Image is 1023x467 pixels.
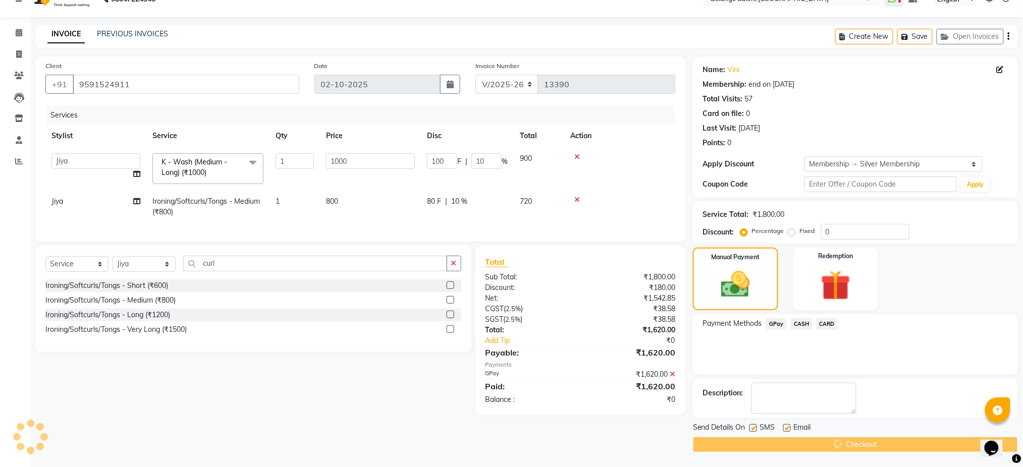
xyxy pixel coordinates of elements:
div: Discount: [478,282,580,293]
span: 2.5% [506,305,521,313]
th: Stylist [45,125,146,147]
span: SMS [760,422,775,435]
div: Discount: [703,227,734,238]
span: 1 [276,197,280,206]
button: Open Invoices [937,29,1004,44]
div: ₹1,620.00 [580,325,683,335]
label: Date [314,62,328,71]
div: ₹1,620.00 [580,346,683,359]
span: F [457,156,461,167]
th: Disc [421,125,514,147]
div: ₹1,620.00 [580,369,683,380]
div: 0 [728,138,732,148]
span: CGST [486,304,504,313]
input: Search or Scan [183,256,447,271]
label: Client [45,62,62,71]
th: Price [320,125,421,147]
div: GPay [478,369,580,380]
div: Last Visit: [703,123,737,134]
div: ( ) [478,304,580,314]
span: K - Wash (Medium - Long) (₹1000) [161,157,227,177]
div: Coupon Code [703,179,804,190]
div: Services [46,106,683,125]
div: Membership: [703,79,747,90]
span: SGST [486,315,504,324]
div: [DATE] [739,123,761,134]
button: Create New [835,29,893,44]
span: | [465,156,467,167]
div: Total Visits: [703,94,743,104]
span: 80 F [427,196,441,207]
div: end on [DATE] [749,79,795,90]
div: Ironing/Softcurls/Tongs - Very Long (₹1500) [45,324,187,335]
div: ₹1,620.00 [580,380,683,392]
div: ₹0 [598,335,683,346]
div: Points: [703,138,726,148]
span: 900 [520,154,532,163]
span: Jiya [51,197,63,206]
span: 10 % [451,196,467,207]
span: GPay [766,318,787,330]
div: ( ) [478,314,580,325]
a: Add Tip [478,335,598,346]
a: INVOICE [47,25,85,43]
span: 720 [520,197,532,206]
div: Payable: [478,346,580,359]
th: Service [146,125,270,147]
label: Fixed [800,226,815,236]
label: Percentage [752,226,784,236]
label: Redemption [818,252,853,261]
span: Email [794,422,811,435]
span: Total [486,257,509,267]
label: Manual Payment [711,253,760,262]
iframe: chat widget [981,427,1013,457]
a: x [206,168,211,177]
div: Ironing/Softcurls/Tongs - Medium (₹800) [45,295,176,306]
th: Action [564,125,675,147]
div: ₹1,800.00 [580,272,683,282]
input: Search by Name/Mobile/Email/Code [73,75,299,94]
span: Ironing/Softcurls/Tongs - Medium (₹800) [152,197,260,216]
div: ₹38.58 [580,314,683,325]
div: ₹0 [580,394,683,405]
div: ₹1,800.00 [753,209,785,220]
button: +91 [45,75,74,94]
div: Description: [703,388,743,398]
th: Qty [270,125,320,147]
span: CASH [791,318,813,330]
img: _gift.svg [812,267,860,304]
div: ₹180.00 [580,282,683,293]
div: 57 [745,94,753,104]
div: Paid: [478,380,580,392]
a: Vini [728,65,740,75]
span: 2.5% [506,315,521,323]
div: Card on file: [703,108,744,119]
div: 0 [746,108,750,119]
div: Total: [478,325,580,335]
th: Total [514,125,564,147]
img: _cash.svg [712,268,759,301]
button: Save [897,29,933,44]
div: Name: [703,65,726,75]
div: ₹38.58 [580,304,683,314]
div: Ironing/Softcurls/Tongs - Short (₹600) [45,280,168,291]
button: Apply [961,177,990,192]
span: | [445,196,447,207]
span: Payment Methods [703,318,762,329]
input: Enter Offer / Coupon Code [804,177,957,192]
div: Payments [486,361,675,369]
div: Ironing/Softcurls/Tongs - Long (₹1200) [45,310,170,320]
div: ₹1,542.85 [580,293,683,304]
div: Sub Total: [478,272,580,282]
span: CARD [817,318,838,330]
a: PREVIOUS INVOICES [97,29,168,38]
div: Service Total: [703,209,749,220]
div: Apply Discount [703,159,804,169]
div: Net: [478,293,580,304]
span: % [502,156,508,167]
div: Balance : [478,394,580,405]
label: Invoice Number [475,62,519,71]
span: Send Details On [693,422,745,435]
span: 800 [326,197,338,206]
